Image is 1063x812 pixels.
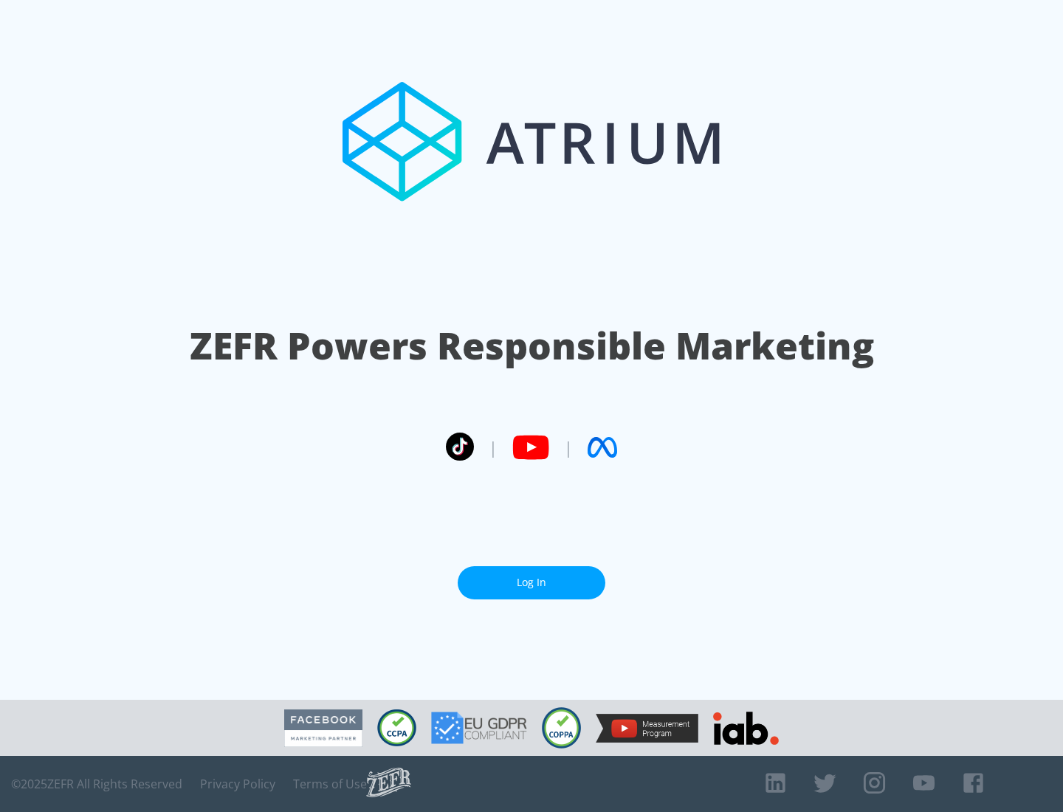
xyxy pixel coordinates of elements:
img: CCPA Compliant [377,709,416,746]
a: Log In [458,566,605,599]
span: | [564,436,573,458]
img: GDPR Compliant [431,712,527,744]
h1: ZEFR Powers Responsible Marketing [190,320,874,371]
span: © 2025 ZEFR All Rights Reserved [11,777,182,791]
img: YouTube Measurement Program [596,714,698,743]
img: IAB [713,712,779,745]
img: Facebook Marketing Partner [284,709,362,747]
a: Terms of Use [293,777,367,791]
span: | [489,436,498,458]
img: COPPA Compliant [542,707,581,749]
a: Privacy Policy [200,777,275,791]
